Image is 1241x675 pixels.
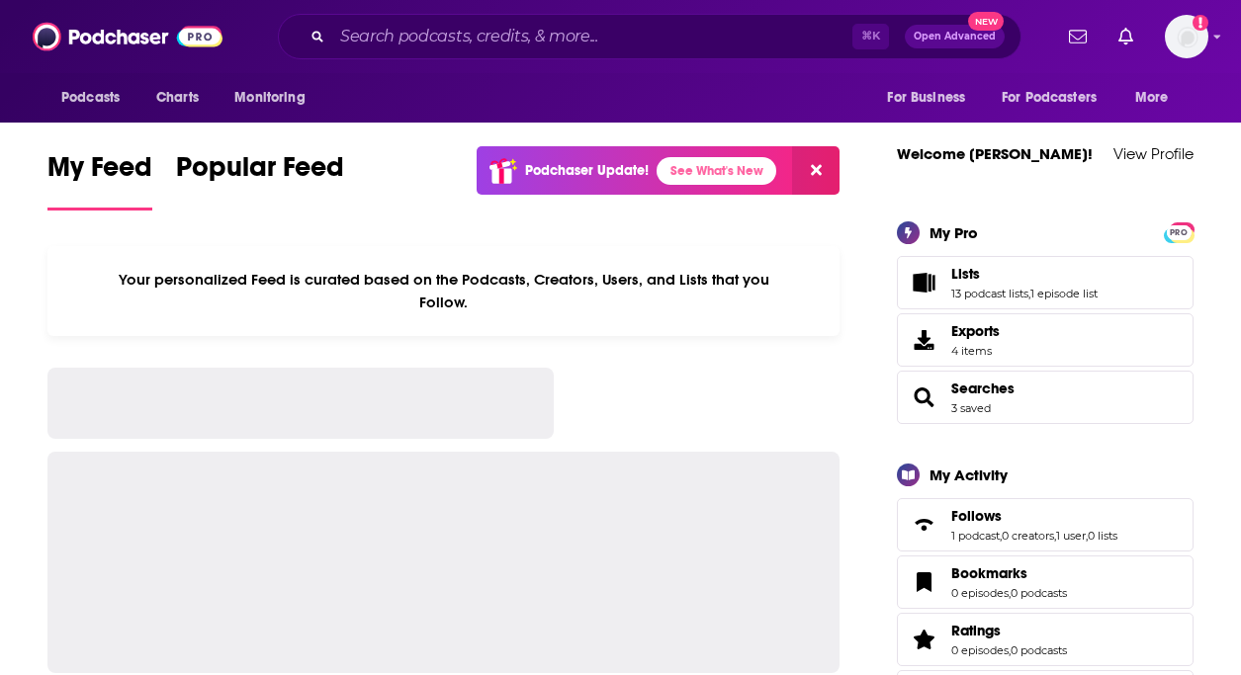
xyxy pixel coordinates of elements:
[951,287,1028,300] a: 13 podcast lists
[887,84,965,112] span: For Business
[1009,586,1011,600] span: ,
[176,150,344,196] span: Popular Feed
[1011,643,1067,657] a: 0 podcasts
[897,555,1194,609] span: Bookmarks
[47,79,145,117] button: open menu
[1193,15,1208,31] svg: Add a profile image
[904,383,943,411] a: Searches
[1011,586,1067,600] a: 0 podcasts
[897,613,1194,666] span: Ratings
[897,144,1093,163] a: Welcome [PERSON_NAME]!
[278,14,1021,59] div: Search podcasts, credits, & more...
[951,401,991,415] a: 3 saved
[33,18,222,55] img: Podchaser - Follow, Share and Rate Podcasts
[221,79,330,117] button: open menu
[951,643,1009,657] a: 0 episodes
[951,586,1009,600] a: 0 episodes
[905,25,1005,48] button: Open AdvancedNew
[852,24,889,49] span: ⌘ K
[897,313,1194,367] a: Exports
[951,322,1000,340] span: Exports
[1110,20,1141,53] a: Show notifications dropdown
[1135,84,1169,112] span: More
[176,150,344,211] a: Popular Feed
[951,622,1001,639] span: Ratings
[951,622,1067,639] a: Ratings
[951,380,1015,397] a: Searches
[904,326,943,354] span: Exports
[156,84,199,112] span: Charts
[1167,225,1191,240] span: PRO
[897,256,1194,309] span: Lists
[234,84,305,112] span: Monitoring
[47,150,152,211] a: My Feed
[1165,15,1208,58] img: User Profile
[951,564,1067,582] a: Bookmarks
[951,265,980,283] span: Lists
[1054,529,1056,543] span: ,
[1165,15,1208,58] button: Show profile menu
[951,529,1000,543] a: 1 podcast
[968,12,1004,31] span: New
[951,564,1027,582] span: Bookmarks
[951,344,1000,358] span: 4 items
[1028,287,1030,300] span: ,
[904,269,943,296] a: Lists
[1002,529,1054,543] a: 0 creators
[1061,20,1095,53] a: Show notifications dropdown
[1056,529,1086,543] a: 1 user
[332,21,852,52] input: Search podcasts, credits, & more...
[1121,79,1194,117] button: open menu
[951,507,1002,525] span: Follows
[914,32,996,42] span: Open Advanced
[1009,643,1011,657] span: ,
[1002,84,1097,112] span: For Podcasters
[873,79,990,117] button: open menu
[897,371,1194,424] span: Searches
[1165,15,1208,58] span: Logged in as amandagibson
[930,465,1008,484] div: My Activity
[904,568,943,596] a: Bookmarks
[897,498,1194,551] span: Follows
[1167,223,1191,238] a: PRO
[989,79,1125,117] button: open menu
[1000,529,1002,543] span: ,
[47,150,152,196] span: My Feed
[904,511,943,539] a: Follows
[1113,144,1194,163] a: View Profile
[657,157,776,185] a: See What's New
[1088,529,1117,543] a: 0 lists
[951,265,1098,283] a: Lists
[930,223,978,242] div: My Pro
[47,246,840,336] div: Your personalized Feed is curated based on the Podcasts, Creators, Users, and Lists that you Follow.
[61,84,120,112] span: Podcasts
[525,162,649,179] p: Podchaser Update!
[904,626,943,653] a: Ratings
[143,79,211,117] a: Charts
[1030,287,1098,300] a: 1 episode list
[951,507,1117,525] a: Follows
[1086,529,1088,543] span: ,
